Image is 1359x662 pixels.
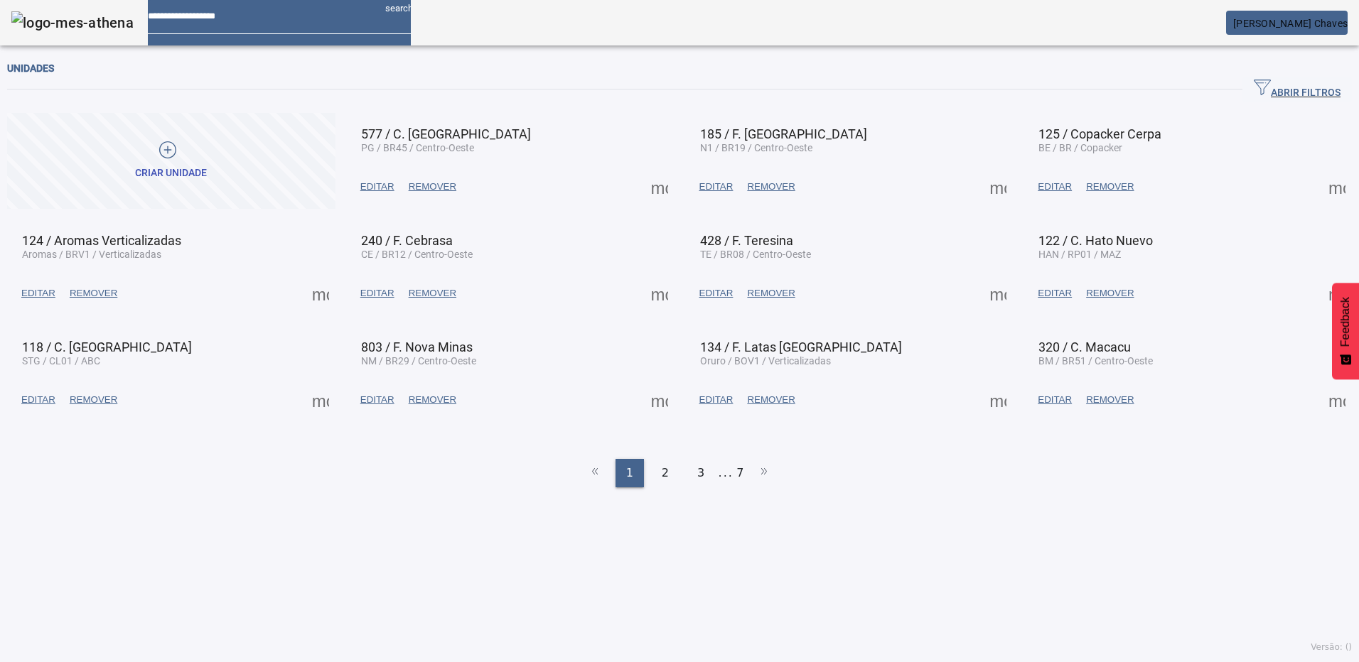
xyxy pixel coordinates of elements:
[308,281,333,306] button: Mais
[7,113,335,209] button: Criar unidade
[700,233,793,248] span: 428 / F. Teresina
[361,340,473,354] span: 803 / F. Nova Minas
[14,387,63,413] button: EDITAR
[985,281,1011,306] button: Mais
[402,174,463,200] button: REMOVER
[699,286,734,300] span: EDITAR
[647,174,672,200] button: Mais
[700,340,902,354] span: 134 / F. Latas [GEOGRAPHIC_DATA]
[22,355,100,367] span: STG / CL01 / ABC
[22,233,181,248] span: 124 / Aromas Verticalizadas
[70,286,117,300] span: REMOVER
[1242,77,1352,102] button: ABRIR FILTROS
[700,126,867,141] span: 185 / F. [GEOGRAPHIC_DATA]
[747,180,795,194] span: REMOVER
[1311,642,1352,652] span: Versão: ()
[1079,387,1141,413] button: REMOVER
[11,11,134,34] img: logo-mes-athena
[353,281,402,306] button: EDITAR
[1339,297,1352,347] span: Feedback
[353,174,402,200] button: EDITAR
[63,387,124,413] button: REMOVER
[1038,249,1121,260] span: HAN / RP01 / MAZ
[21,393,55,407] span: EDITAR
[409,180,456,194] span: REMOVER
[1031,387,1079,413] button: EDITAR
[1086,393,1134,407] span: REMOVER
[1086,180,1134,194] span: REMOVER
[692,387,741,413] button: EDITAR
[747,286,795,300] span: REMOVER
[70,393,117,407] span: REMOVER
[1038,340,1131,354] span: 320 / C. Macacu
[1038,233,1153,248] span: 122 / C. Hato Nuevo
[22,249,161,260] span: Aromas / BRV1 / Verticalizadas
[1324,174,1350,200] button: Mais
[1079,174,1141,200] button: REMOVER
[1079,281,1141,306] button: REMOVER
[985,387,1011,413] button: Mais
[740,281,802,306] button: REMOVER
[985,174,1011,200] button: Mais
[1254,79,1341,100] span: ABRIR FILTROS
[662,465,669,482] span: 2
[1038,142,1122,153] span: BE / BR / Copacker
[1038,393,1072,407] span: EDITAR
[361,249,473,260] span: CE / BR12 / Centro-Oeste
[647,281,672,306] button: Mais
[1324,387,1350,413] button: Mais
[1086,286,1134,300] span: REMOVER
[22,340,192,354] span: 118 / C. [GEOGRAPHIC_DATA]
[700,142,812,153] span: N1 / BR19 / Centro-Oeste
[1038,355,1153,367] span: BM / BR51 / Centro-Oeste
[409,393,456,407] span: REMOVER
[1031,281,1079,306] button: EDITAR
[1038,286,1072,300] span: EDITAR
[1324,281,1350,306] button: Mais
[360,180,394,194] span: EDITAR
[14,281,63,306] button: EDITAR
[63,281,124,306] button: REMOVER
[740,174,802,200] button: REMOVER
[692,174,741,200] button: EDITAR
[699,393,734,407] span: EDITAR
[1038,180,1072,194] span: EDITAR
[647,387,672,413] button: Mais
[697,465,704,482] span: 3
[135,166,207,180] div: Criar unidade
[308,387,333,413] button: Mais
[361,126,531,141] span: 577 / C. [GEOGRAPHIC_DATA]
[700,355,831,367] span: Oruro / BOV1 / Verticalizadas
[700,249,811,260] span: TE / BR08 / Centro-Oeste
[353,387,402,413] button: EDITAR
[692,281,741,306] button: EDITAR
[699,180,734,194] span: EDITAR
[747,393,795,407] span: REMOVER
[402,387,463,413] button: REMOVER
[361,142,474,153] span: PG / BR45 / Centro-Oeste
[360,393,394,407] span: EDITAR
[740,387,802,413] button: REMOVER
[7,63,54,74] span: Unidades
[402,281,463,306] button: REMOVER
[736,459,743,487] li: 7
[360,286,394,300] span: EDITAR
[719,459,733,487] li: ...
[1031,174,1079,200] button: EDITAR
[361,355,476,367] span: NM / BR29 / Centro-Oeste
[1233,18,1348,29] span: [PERSON_NAME] Chaves
[409,286,456,300] span: REMOVER
[361,233,453,248] span: 240 / F. Cebrasa
[21,286,55,300] span: EDITAR
[1332,283,1359,379] button: Feedback - Mostrar pesquisa
[1038,126,1161,141] span: 125 / Copacker Cerpa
